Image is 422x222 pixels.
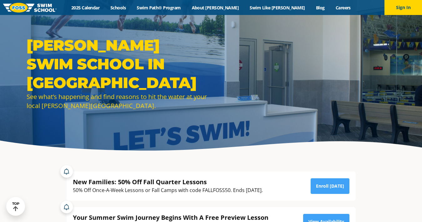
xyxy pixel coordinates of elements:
[27,36,208,92] h1: [PERSON_NAME] Swim School in [GEOGRAPHIC_DATA]
[73,186,263,195] div: 50% Off Once-A-Week Lessons or Fall Camps with code FALLFOSS50. Ends [DATE].
[330,5,356,11] a: Careers
[244,5,311,11] a: Swim Like [PERSON_NAME]
[27,92,208,110] div: See what’s happening and find reasons to hit the water at your local [PERSON_NAME][GEOGRAPHIC_DATA].
[310,5,330,11] a: Blog
[12,202,19,211] div: TOP
[131,5,186,11] a: Swim Path® Program
[311,178,349,194] a: Enroll [DATE]
[73,178,263,186] div: New Families: 50% Off Fall Quarter Lessons
[105,5,131,11] a: Schools
[186,5,244,11] a: About [PERSON_NAME]
[3,3,57,12] img: FOSS Swim School Logo
[66,5,105,11] a: 2025 Calendar
[73,213,283,222] div: Your Summer Swim Journey Begins With A Free Preview Lesson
